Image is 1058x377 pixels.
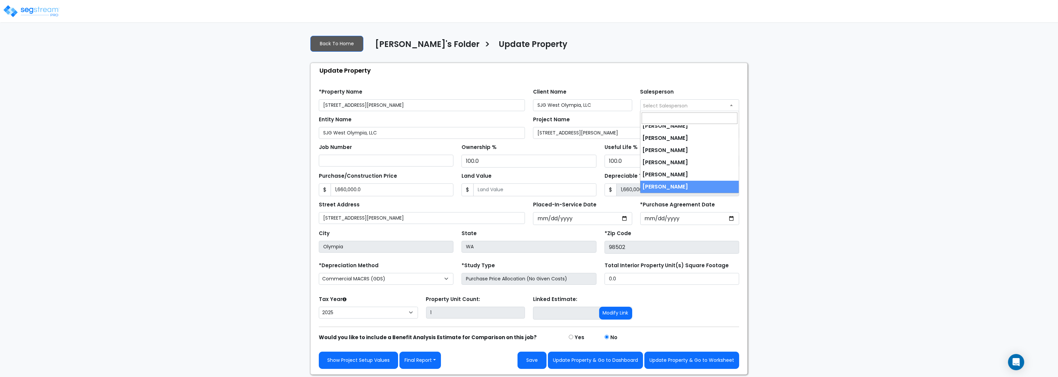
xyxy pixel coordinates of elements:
input: Land Value [473,183,596,196]
label: Yes [575,334,584,342]
label: *Property Name [319,88,362,96]
label: Useful Life % [605,144,638,151]
a: [PERSON_NAME]'s Folder [370,40,479,54]
label: *Study Type [462,262,495,270]
input: Purchase Date [640,212,740,225]
label: Linked Estimate: [533,296,577,303]
li: [PERSON_NAME] [640,144,739,156]
label: Client Name [533,88,566,96]
label: Job Number [319,144,352,151]
button: Update Property & Go to Worksheet [644,352,739,369]
label: *Zip Code [605,230,631,237]
button: Save [518,352,547,369]
label: Total Interior Property Unit(s) Square Footage [605,262,729,270]
label: Tax Year [319,296,346,303]
button: Final Report [399,352,441,369]
a: Show Project Setup Values [319,352,398,369]
span: $ [319,183,331,196]
li: [PERSON_NAME] [640,120,739,132]
li: [PERSON_NAME] [640,132,739,144]
span: $ [605,183,617,196]
label: Property Unit Count: [426,296,480,303]
input: total square foot [605,273,739,285]
input: Entity Name [319,127,525,139]
input: Street Address [319,212,525,224]
label: Purchase/Construction Price [319,172,397,180]
li: [PERSON_NAME] [640,181,739,193]
button: Modify Link [599,307,632,320]
label: Land Value [462,172,492,180]
label: Ownership % [462,144,497,151]
label: Street Address [319,201,360,209]
span: $ [462,183,474,196]
label: *Purchase Agreement Date [640,201,715,209]
strong: Would you like to include a Benefit Analysis Estimate for Comparison on this job? [319,334,537,341]
input: Depreciation [605,155,739,168]
a: Update Property [494,40,567,54]
label: State [462,230,477,237]
a: Back To Home [310,36,363,52]
h3: > [484,39,490,52]
label: *Depreciation Method [319,262,379,270]
li: [PERSON_NAME] [640,169,739,181]
li: [PERSON_NAME] [640,156,739,169]
h4: [PERSON_NAME]'s Folder [375,40,479,51]
label: No [610,334,617,342]
label: Depreciable Tax Basis [605,172,665,180]
input: Zip Code [605,241,739,254]
input: Client Name [533,99,632,111]
h4: Update Property [499,40,567,51]
div: Open Intercom Messenger [1008,354,1024,370]
label: City [319,230,330,237]
button: Update Property & Go to Dashboard [548,352,643,369]
label: Project Name [533,116,570,124]
input: 0.00 [616,183,739,196]
input: Ownership [462,155,596,168]
input: Purchase or Construction Price [331,183,453,196]
label: Entity Name [319,116,352,124]
div: Update Property [314,63,747,78]
span: Select Salesperson [643,102,688,109]
label: Placed-In-Service Date [533,201,596,209]
img: logo_pro_r.png [3,4,60,18]
input: Project Name [533,127,739,139]
input: Building Count [426,307,525,319]
label: Salesperson [640,88,674,96]
input: Property Name [319,99,525,111]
